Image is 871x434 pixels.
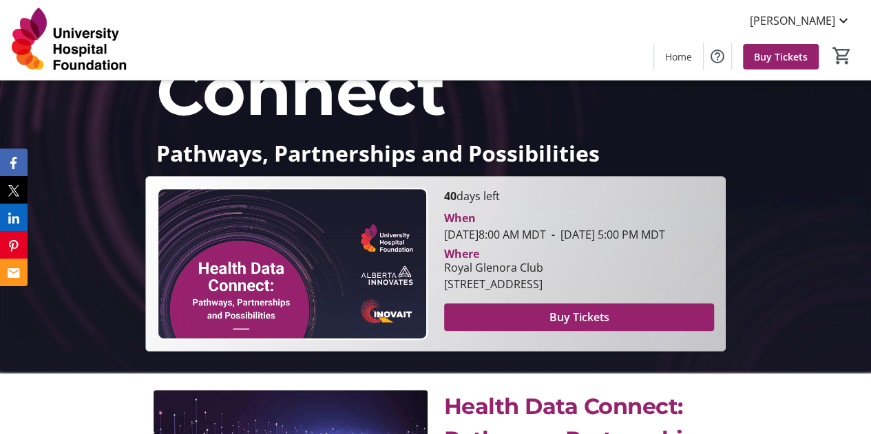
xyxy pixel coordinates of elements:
span: Buy Tickets [549,309,609,325]
a: Buy Tickets [743,44,819,69]
span: - [546,227,560,242]
img: University Hospital Foundation's Logo [8,6,131,74]
span: [PERSON_NAME] [750,12,835,29]
a: Home [654,44,703,69]
p: Pathways, Partnerships and Possibilities [156,141,715,165]
button: [PERSON_NAME] [739,10,863,32]
span: Home [665,50,692,64]
img: Campaign CTA Media Photo [157,188,428,340]
div: When [444,210,476,226]
button: Cart [830,43,854,68]
span: 40 [444,188,457,204]
button: Help [704,43,731,70]
span: Buy Tickets [754,50,808,64]
div: Royal Glenora Club [444,259,543,276]
span: [DATE] 8:00 AM MDT [444,227,546,242]
div: [STREET_ADDRESS] [444,276,543,292]
p: days left [444,188,715,204]
button: Buy Tickets [444,303,715,331]
span: [DATE] 5:00 PM MDT [546,227,665,242]
div: Where [444,248,479,259]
